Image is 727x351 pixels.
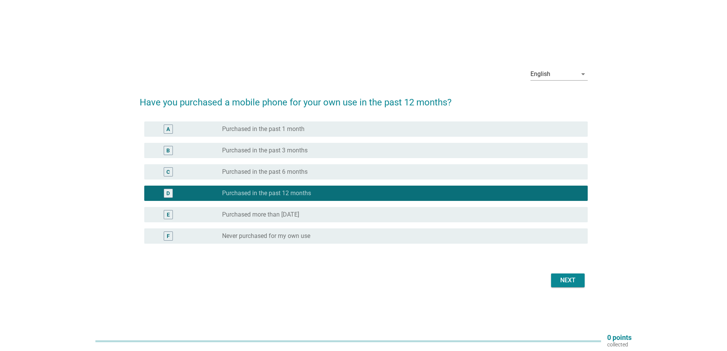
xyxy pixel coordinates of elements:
[222,168,308,176] label: Purchased in the past 6 months
[222,189,311,197] label: Purchased in the past 12 months
[167,232,170,240] div: F
[607,334,632,341] p: 0 points
[167,210,170,218] div: E
[166,146,170,154] div: B
[166,189,170,197] div: D
[222,147,308,154] label: Purchased in the past 3 months
[140,88,588,109] h2: Have you purchased a mobile phone for your own use in the past 12 months?
[222,232,310,240] label: Never purchased for my own use
[222,125,305,133] label: Purchased in the past 1 month
[579,70,588,79] i: arrow_drop_down
[607,341,632,348] p: collected
[551,273,585,287] button: Next
[222,211,299,218] label: Purchased more than [DATE]
[530,71,550,78] div: English
[166,125,170,133] div: A
[166,168,170,176] div: C
[557,276,579,285] div: Next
